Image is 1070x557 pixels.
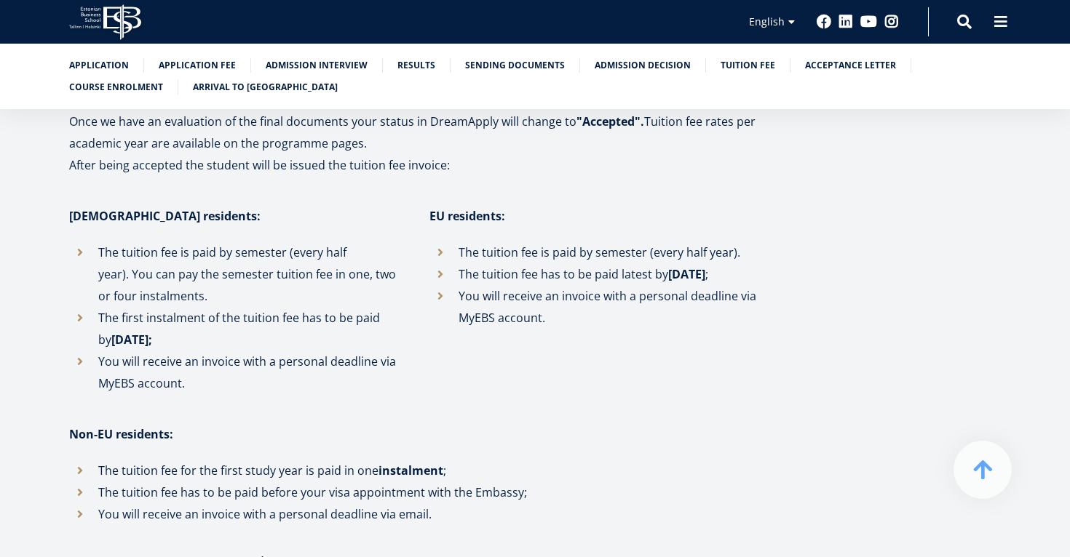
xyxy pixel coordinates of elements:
a: Arrival to [GEOGRAPHIC_DATA] [193,80,338,95]
strong: Non-EU residents: [69,426,173,442]
a: Acceptance letter [805,58,896,73]
li: You will receive an invoice with a personal deadline via email. [69,503,761,525]
li: The tuition fee has to be paid latest by ; [429,263,761,285]
a: Linkedin [839,15,853,29]
a: Sending documents [465,58,565,73]
p: Once we have an evaluation of the final documents your status in DreamApply will change to Tuitio... [69,111,761,154]
a: Application fee [159,58,236,73]
li: The tuition fee is paid by semester (every half year). You can pay the semester tuition fee in on... [69,241,400,307]
a: Admission decision [595,58,691,73]
strong: [DATE]; [111,332,152,348]
li: The tuition fee is paid by semester (every half year). [429,241,761,263]
li: The first instalment of the tuition fee has to be paid by [69,307,400,350]
a: Tuition fee [721,58,775,73]
li: You will receive an invoice with a personal deadline via MyEBS account. [429,285,761,329]
strong: [DATE] [668,266,705,282]
a: Course enrolment [69,80,163,95]
a: Facebook [817,15,831,29]
li: You will receive an invoice with a personal deadline via MyEBS account. [69,350,400,394]
strong: [DEMOGRAPHIC_DATA] residents: [69,208,261,224]
li: The tuition fee for the first study year is paid in one ; [69,460,761,481]
a: Admission interview [266,58,368,73]
strong: EU residents: [429,208,505,224]
a: Instagram [884,15,899,29]
li: The tuition fee has to be paid before your visa appointment with the Embassy; [69,481,761,503]
p: After being accepted the student will be issued the tuition fee invoice: [69,154,761,176]
a: Results [397,58,435,73]
a: Application [69,58,129,73]
strong: "Accepted". [576,113,644,129]
strong: instalment [379,462,443,478]
a: Youtube [860,15,877,29]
